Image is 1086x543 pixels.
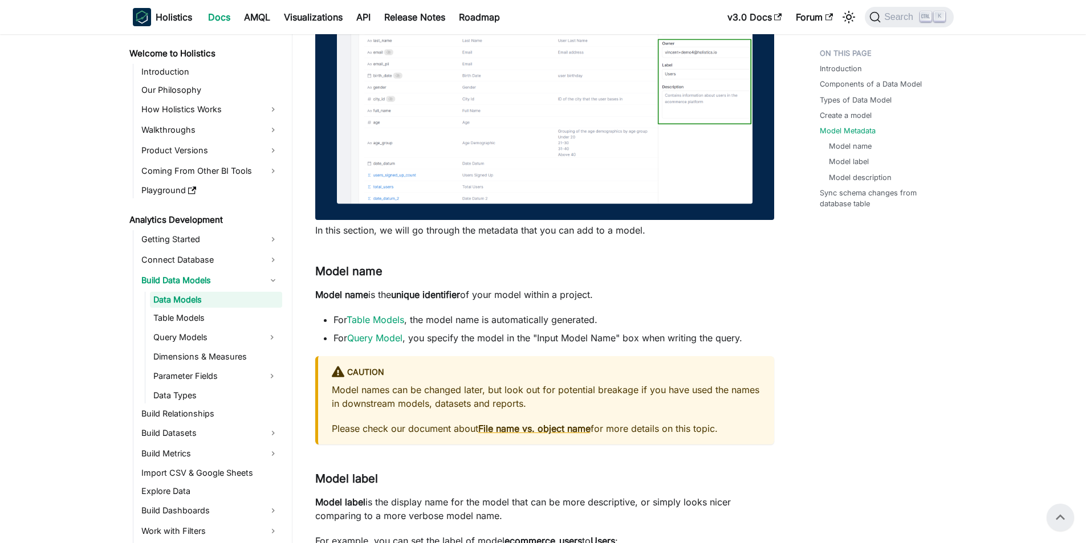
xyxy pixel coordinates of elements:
button: Expand sidebar category 'Query Models' [262,328,282,346]
li: For , you specify the model in the "Input Model Name" box when writing the query. [333,331,774,345]
a: Build Dashboards [138,501,282,520]
button: Search (Ctrl+K) [865,7,953,27]
button: Switch between dark and light mode (currently light mode) [840,8,858,26]
strong: Model label [315,496,365,508]
a: Release Notes [377,8,452,26]
p: Please check our document about for more details on this topic. [332,422,760,435]
a: Build Relationships [138,406,282,422]
a: Work with Filters [138,522,282,540]
img: Holistics [133,8,151,26]
a: Model Metadata [820,125,876,136]
a: Getting Started [138,230,282,248]
p: In this section, we will go through the metadata that you can add to a model. [315,223,774,237]
nav: Docs sidebar [121,34,292,543]
a: Data Models [150,292,282,308]
h3: Model label [315,472,774,486]
a: Import CSV & Google Sheets [138,465,282,481]
a: Sync schema changes from database table [820,187,947,209]
a: Welcome to Holistics [126,46,282,62]
strong: Model name [315,289,368,300]
a: Query Models [150,328,262,346]
a: Data Types [150,387,282,403]
a: Dimensions & Measures [150,349,282,365]
p: is the of your model within a project. [315,288,774,301]
a: Forum [789,8,840,26]
a: File name vs. object name [478,423,591,434]
a: How Holistics Works [138,100,282,119]
a: Roadmap [452,8,507,26]
a: Model label [829,156,869,167]
a: Explore Data [138,483,282,499]
a: Build Metrics [138,444,282,463]
a: HolisticsHolistics [133,8,192,26]
a: Visualizations [277,8,349,26]
button: Scroll back to top [1047,504,1074,531]
a: v3.0 Docs [721,8,789,26]
li: For , the model name is automatically generated. [333,313,774,326]
a: Introduction [138,64,282,80]
a: Our Philosophy [138,82,282,98]
a: Product Versions [138,141,282,160]
a: Components of a Data Model [820,79,922,89]
a: Docs [201,8,237,26]
a: API [349,8,377,26]
a: Build Data Models [138,271,282,289]
a: Parameter Fields [150,367,262,385]
a: Introduction [820,63,862,74]
a: Playground [138,182,282,198]
div: caution [332,365,760,380]
a: AMQL [237,8,277,26]
a: Types of Data Model [820,95,892,105]
a: Table Models [150,310,282,326]
a: Coming From Other BI Tools [138,162,282,180]
p: is the display name for the model that can be more descriptive, or simply looks nicer comparing t... [315,495,774,522]
p: Model names can be changed later, but look out for potential breakage if you have used the names ... [332,383,760,410]
a: Connect Database [138,251,282,269]
a: Model description [829,172,892,183]
strong: unique identifier [391,289,460,300]
b: Holistics [156,10,192,24]
a: Query Model [347,332,402,344]
h3: Model name [315,264,774,279]
a: Model name [829,141,872,152]
a: Table Models [347,314,404,325]
span: Search [881,12,920,22]
a: Walkthroughs [138,121,282,139]
button: Expand sidebar category 'Parameter Fields' [262,367,282,385]
a: Build Datasets [138,424,282,442]
a: Create a model [820,110,872,121]
kbd: K [934,11,945,22]
a: Analytics Development [126,212,282,228]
